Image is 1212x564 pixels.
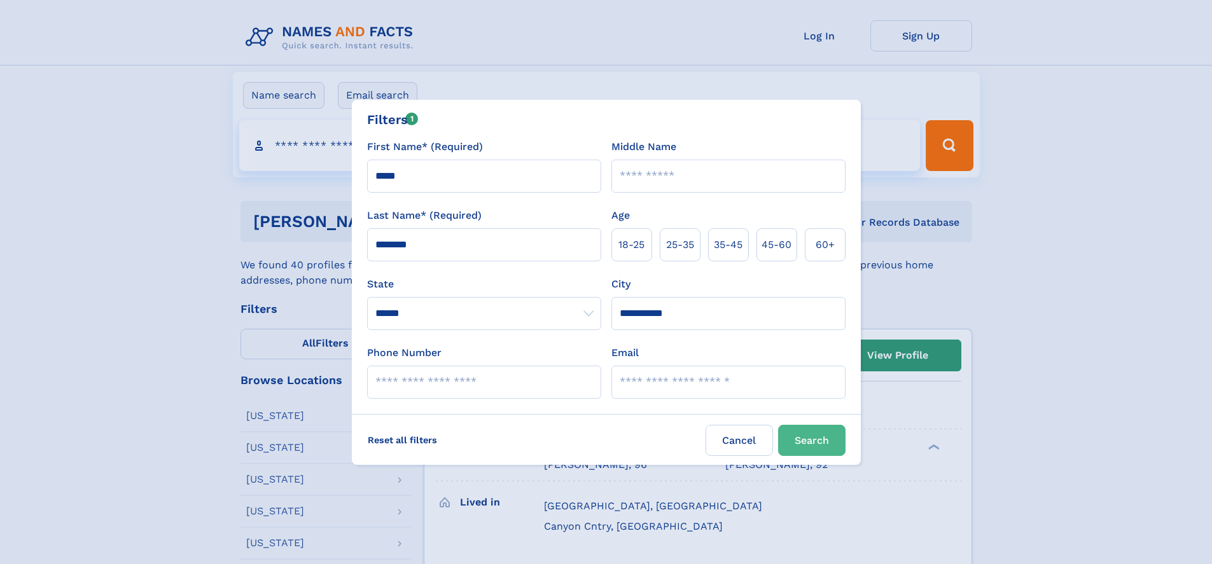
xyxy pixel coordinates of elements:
[611,345,639,361] label: Email
[714,237,742,252] span: 35‑45
[367,345,442,361] label: Phone Number
[367,110,419,129] div: Filters
[618,237,644,252] span: 18‑25
[367,139,483,155] label: First Name* (Required)
[762,237,791,252] span: 45‑60
[367,208,482,223] label: Last Name* (Required)
[367,277,601,292] label: State
[816,237,835,252] span: 60+
[706,425,773,456] label: Cancel
[778,425,846,456] button: Search
[611,208,630,223] label: Age
[611,277,630,292] label: City
[359,425,445,455] label: Reset all filters
[666,237,694,252] span: 25‑35
[611,139,676,155] label: Middle Name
